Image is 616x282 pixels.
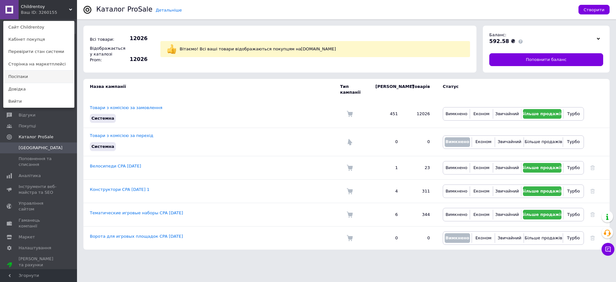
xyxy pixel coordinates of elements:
span: Поповнити баланс [526,57,567,63]
span: Відгуки [19,112,35,118]
button: Вимкнено [445,109,468,119]
img: Комісія за замовлення [346,111,353,117]
span: Системна [91,144,114,149]
a: Вийти [4,95,74,107]
button: Звичайний [495,210,520,219]
button: Вимкнено [445,163,468,173]
img: Комісія за замовлення [346,211,353,218]
button: Більше продажів [523,109,561,119]
span: Поповнення та списання [19,156,59,167]
a: Видалити [590,189,595,193]
button: Турбо [565,163,582,173]
td: 1 [369,156,404,179]
a: Сайт Childrentoy [4,21,74,33]
span: 12026 [125,35,148,42]
span: Налаштування [19,245,51,251]
a: Видалити [590,235,595,240]
span: Гаманець компанії [19,218,59,229]
span: Маркет [19,234,35,240]
img: Комісія за замовлення [346,188,353,194]
button: Звичайний [495,109,520,119]
span: Вимкнено [446,212,467,217]
button: Звичайний [497,137,522,147]
button: Турбо [565,109,582,119]
span: Економ [473,111,489,116]
a: Видалити [590,165,595,170]
a: Товари з комісією за перехід [90,133,153,138]
td: 12026 [404,100,436,128]
button: Турбо [565,233,582,243]
td: 311 [404,179,436,203]
span: Системна [91,116,114,121]
span: Звичайний [495,111,519,116]
button: Звичайний [497,233,522,243]
span: Більше продажів [521,111,563,116]
span: Більше продажів [525,139,562,144]
td: 451 [369,100,404,128]
td: 0 [369,128,404,156]
span: Управління сайтом [19,201,59,212]
td: 23 [404,156,436,179]
button: Вимкнено [445,186,468,196]
span: Економ [473,212,489,217]
button: Звичайний [495,163,520,173]
a: Детальніше [156,8,182,13]
button: Більше продажів [523,210,561,219]
button: Економ [472,186,491,196]
a: Видалити [590,212,595,217]
span: Звичайний [495,212,519,217]
span: Турбо [567,165,580,170]
td: 4 [369,179,404,203]
button: Більше продажів [523,186,561,196]
button: Економ [472,210,491,219]
span: Економ [475,235,492,240]
button: Економ [472,163,491,173]
span: [GEOGRAPHIC_DATA] [19,145,63,151]
button: Економ [474,137,493,147]
span: Вимкнено [445,235,469,240]
button: Вимкнено [445,233,470,243]
a: Ворота для игровых площадок CPA [DATE] [90,234,183,239]
img: Комісія за перехід [346,139,353,145]
td: [PERSON_NAME] [369,79,404,100]
td: 0 [404,128,436,156]
a: Довідка [4,83,74,95]
span: Турбо [567,235,580,240]
span: Звичайний [495,165,519,170]
a: Товари з комісією за замовлення [90,105,162,110]
a: Велосипеди CPA [DATE] [90,164,141,168]
a: Перевірити стан системи [4,46,74,58]
button: Більше продажів [526,233,561,243]
span: Більше продажів [521,165,563,170]
span: Турбо [567,139,580,144]
td: Статус [436,79,584,100]
span: Турбо [567,212,580,217]
span: Звичайний [498,139,521,144]
td: 0 [369,226,404,250]
img: :+1: [167,44,176,54]
img: Комісія за замовлення [346,235,353,241]
button: Вимкнено [445,210,468,219]
a: Посіпаки [4,71,74,83]
span: Покупці [19,123,36,129]
span: 12026 [125,56,148,63]
td: 344 [404,203,436,226]
button: Турбо [565,137,582,147]
span: Childrentoy [21,4,69,10]
button: Чат з покупцем [602,243,614,256]
div: Каталог ProSale [96,6,152,13]
span: 592.58 ₴ [489,38,515,44]
span: Аналітика [19,173,41,179]
span: Вимкнено [446,111,467,116]
a: Конструктори CPA [DATE] 1 [90,187,150,192]
div: Вітаємо! Всі ваші товари відображаються покупцям на [DOMAIN_NAME] [178,45,465,54]
div: Prom топ [19,268,59,274]
span: Більше продажів [521,189,563,193]
button: Вимкнено [445,137,470,147]
button: Турбо [565,210,582,219]
span: Економ [473,165,489,170]
div: Всі товари: [88,35,124,44]
button: Економ [474,233,493,243]
button: Економ [472,109,491,119]
span: Більше продажів [521,212,563,217]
